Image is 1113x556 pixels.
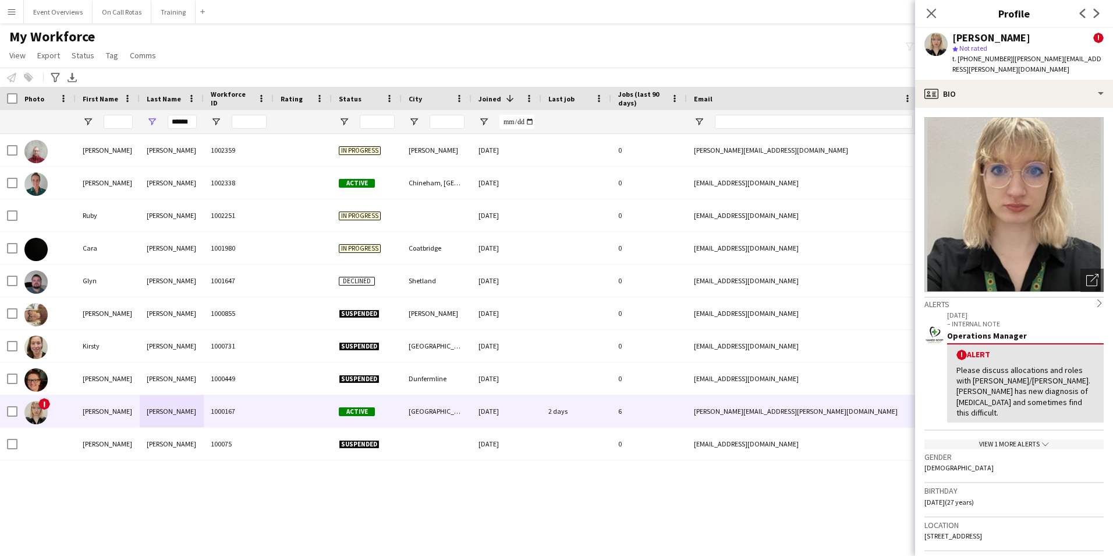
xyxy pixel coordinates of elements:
[924,463,994,472] span: [DEMOGRAPHIC_DATA]
[151,1,196,23] button: Training
[48,71,62,85] app-action-btn: Advanced filters
[541,395,611,427] div: 2 days
[402,395,472,427] div: [GEOGRAPHIC_DATA]
[204,265,274,297] div: 1001647
[959,44,987,52] span: Not rated
[611,167,687,199] div: 0
[687,199,920,231] div: [EMAIL_ADDRESS][DOMAIN_NAME]
[402,330,472,362] div: [GEOGRAPHIC_DATA]
[140,363,204,395] div: [PERSON_NAME]
[339,309,380,318] span: Suspended
[140,232,204,264] div: [PERSON_NAME]
[924,498,974,506] span: [DATE] (27 years)
[204,330,274,362] div: 1000731
[472,330,541,362] div: [DATE]
[76,134,140,166] div: [PERSON_NAME]
[101,48,123,63] a: Tag
[76,297,140,329] div: [PERSON_NAME]
[947,319,1104,328] p: – INTERNAL NOTE
[339,375,380,383] span: Suspended
[611,428,687,460] div: 0
[472,167,541,199] div: [DATE]
[24,401,48,424] img: Rachel Harris
[611,134,687,166] div: 0
[687,297,920,329] div: [EMAIL_ADDRESS][DOMAIN_NAME]
[472,428,541,460] div: [DATE]
[472,265,541,297] div: [DATE]
[211,90,253,107] span: Workforce ID
[76,395,140,427] div: [PERSON_NAME]
[687,395,920,427] div: [PERSON_NAME][EMAIL_ADDRESS][PERSON_NAME][DOMAIN_NAME]
[915,80,1113,108] div: Bio
[478,117,489,127] button: Open Filter Menu
[611,199,687,231] div: 0
[204,297,274,329] div: 1000855
[611,232,687,264] div: 0
[24,368,48,392] img: Lesley Harrison
[339,117,349,127] button: Open Filter Menu
[24,270,48,294] img: Glyn Harrison
[65,71,79,85] app-action-btn: Export XLSX
[339,244,381,253] span: In progress
[106,50,118,61] span: Tag
[33,48,65,63] a: Export
[402,232,472,264] div: Coatbridge
[472,395,541,427] div: [DATE]
[130,50,156,61] span: Comms
[140,297,204,329] div: [PERSON_NAME]
[924,439,1104,449] div: View 1 more alerts
[952,33,1030,43] div: [PERSON_NAME]
[24,94,44,103] span: Photo
[952,54,1013,63] span: t. [PHONE_NUMBER]
[281,94,303,103] span: Rating
[687,428,920,460] div: [EMAIL_ADDRESS][DOMAIN_NAME]
[924,117,1104,292] img: Crew avatar or photo
[472,363,541,395] div: [DATE]
[83,117,93,127] button: Open Filter Menu
[430,115,465,129] input: City Filter Input
[548,94,575,103] span: Last job
[924,485,1104,496] h3: Birthday
[924,452,1104,462] h3: Gender
[67,48,99,63] a: Status
[125,48,161,63] a: Comms
[339,146,381,155] span: In progress
[76,232,140,264] div: Cara
[956,349,1094,360] div: Alert
[140,428,204,460] div: [PERSON_NAME]
[204,167,274,199] div: 1002338
[204,395,274,427] div: 1000167
[76,199,140,231] div: Ruby
[1093,33,1104,43] span: !
[472,297,541,329] div: [DATE]
[76,330,140,362] div: Kirsty
[611,330,687,362] div: 0
[402,167,472,199] div: Chineham, [GEOGRAPHIC_DATA]
[1080,269,1104,292] div: Open photos pop-in
[611,265,687,297] div: 0
[402,297,472,329] div: [PERSON_NAME]
[409,94,422,103] span: City
[204,199,274,231] div: 1002251
[104,115,133,129] input: First Name Filter Input
[37,50,60,61] span: Export
[478,94,501,103] span: Joined
[76,167,140,199] div: [PERSON_NAME]
[409,117,419,127] button: Open Filter Menu
[924,532,982,540] span: [STREET_ADDRESS]
[93,1,151,23] button: On Call Rotas
[83,94,118,103] span: First Name
[694,117,704,127] button: Open Filter Menu
[204,134,274,166] div: 1002359
[339,342,380,351] span: Suspended
[360,115,395,129] input: Status Filter Input
[402,134,472,166] div: [PERSON_NAME]
[140,199,204,231] div: [PERSON_NAME]
[472,134,541,166] div: [DATE]
[24,140,48,163] img: Chris Harris
[687,134,920,166] div: [PERSON_NAME][EMAIL_ADDRESS][DOMAIN_NAME]
[140,395,204,427] div: [PERSON_NAME]
[956,365,1094,418] div: Please discuss allocations and roles with [PERSON_NAME]/[PERSON_NAME]. [PERSON_NAME] has new diag...
[472,232,541,264] div: [DATE]
[687,232,920,264] div: [EMAIL_ADDRESS][DOMAIN_NAME]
